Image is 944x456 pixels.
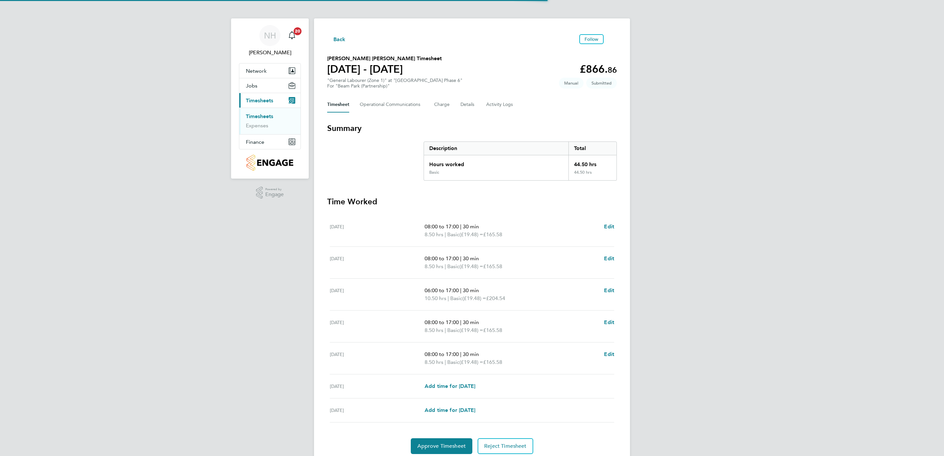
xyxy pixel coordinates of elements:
span: Edit [604,287,614,293]
span: (£19.48) = [459,327,483,333]
span: 8.50 hrs [425,231,443,238]
span: Nikki Hobden [239,49,301,57]
span: Edit [604,319,614,325]
div: 44.50 hrs [568,170,616,180]
div: 44.50 hrs [568,155,616,170]
span: £165.58 [483,327,502,333]
span: | [460,255,461,262]
span: Finance [246,139,264,145]
button: Jobs [239,78,301,93]
button: Finance [239,135,301,149]
a: Edit [604,287,614,294]
span: 20 [294,27,302,35]
span: Reject Timesheet [484,443,527,449]
section: Timesheet [327,123,617,454]
h3: Summary [327,123,617,134]
button: Charge [434,97,450,113]
span: 30 min [463,287,479,293]
span: NH [264,31,276,40]
div: [DATE] [330,223,425,239]
div: [DATE] [330,406,425,414]
span: This timesheet is Submitted. [586,78,617,89]
span: Jobs [246,83,257,89]
span: (£19.48) = [459,359,483,365]
span: (£19.48) = [459,263,483,269]
span: Follow [585,36,598,42]
button: Network [239,63,301,78]
span: Basic [450,294,462,302]
span: Basic [447,263,459,270]
a: Powered byEngage [256,187,284,199]
div: Hours worked [424,155,568,170]
span: 30 min [463,351,479,357]
div: [DATE] [330,287,425,302]
span: | [445,359,446,365]
span: 8.50 hrs [425,327,443,333]
span: 86 [608,65,617,75]
span: | [448,295,449,301]
div: Timesheets [239,108,301,134]
span: Timesheets [246,97,273,104]
div: [DATE] [330,255,425,270]
span: £165.58 [483,263,502,269]
a: Go to home page [239,155,301,171]
span: Basic [447,231,459,239]
div: [DATE] [330,318,425,334]
span: £165.58 [483,359,502,365]
a: Add time for [DATE] [425,382,475,390]
a: Edit [604,223,614,231]
h1: [DATE] - [DATE] [327,63,442,76]
button: Approve Timesheet [411,438,472,454]
span: Engage [265,192,284,197]
button: Activity Logs [486,97,514,113]
span: | [460,319,461,325]
button: Back [327,35,346,43]
span: 30 min [463,223,479,230]
span: (£19.48) = [462,295,486,301]
a: Edit [604,350,614,358]
div: Total [568,142,616,155]
div: "General Labourer (Zone 1)" at "[GEOGRAPHIC_DATA] Phase 6" [327,78,462,89]
span: Basic [447,358,459,366]
span: 10.50 hrs [425,295,446,301]
a: Edit [604,318,614,326]
span: 8.50 hrs [425,359,443,365]
nav: Main navigation [231,18,309,179]
button: Timesheets [239,93,301,108]
img: countryside-properties-logo-retina.png [247,155,293,171]
span: 08:00 to 17:00 [425,319,459,325]
a: Timesheets [246,113,273,119]
div: Description [424,142,568,155]
button: Operational Communications [360,97,424,113]
button: Details [460,97,476,113]
span: Network [246,68,267,74]
span: Basic [447,326,459,334]
h3: Time Worked [327,196,617,207]
span: | [460,351,461,357]
span: 08:00 to 17:00 [425,255,459,262]
button: Timesheet [327,97,349,113]
h2: [PERSON_NAME] [PERSON_NAME] Timesheet [327,55,442,63]
span: 08:00 to 17:00 [425,223,459,230]
span: Edit [604,255,614,262]
a: Add time for [DATE] [425,406,475,414]
span: Add time for [DATE] [425,383,475,389]
span: Powered by [265,187,284,192]
a: NH[PERSON_NAME] [239,25,301,57]
app-decimal: £866. [580,63,617,75]
span: 8.50 hrs [425,263,443,269]
a: Edit [604,255,614,263]
span: | [460,287,461,293]
span: (£19.48) = [459,231,483,238]
span: Approve Timesheet [417,443,466,449]
span: This timesheet was manually created. [559,78,584,89]
span: 30 min [463,255,479,262]
div: [DATE] [330,350,425,366]
span: 30 min [463,319,479,325]
div: [DATE] [330,382,425,390]
div: Summary [424,141,617,181]
span: 06:00 to 17:00 [425,287,459,293]
span: | [445,263,446,269]
div: For "Beam Park (Partnership)" [327,83,462,89]
span: Back [333,36,346,43]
